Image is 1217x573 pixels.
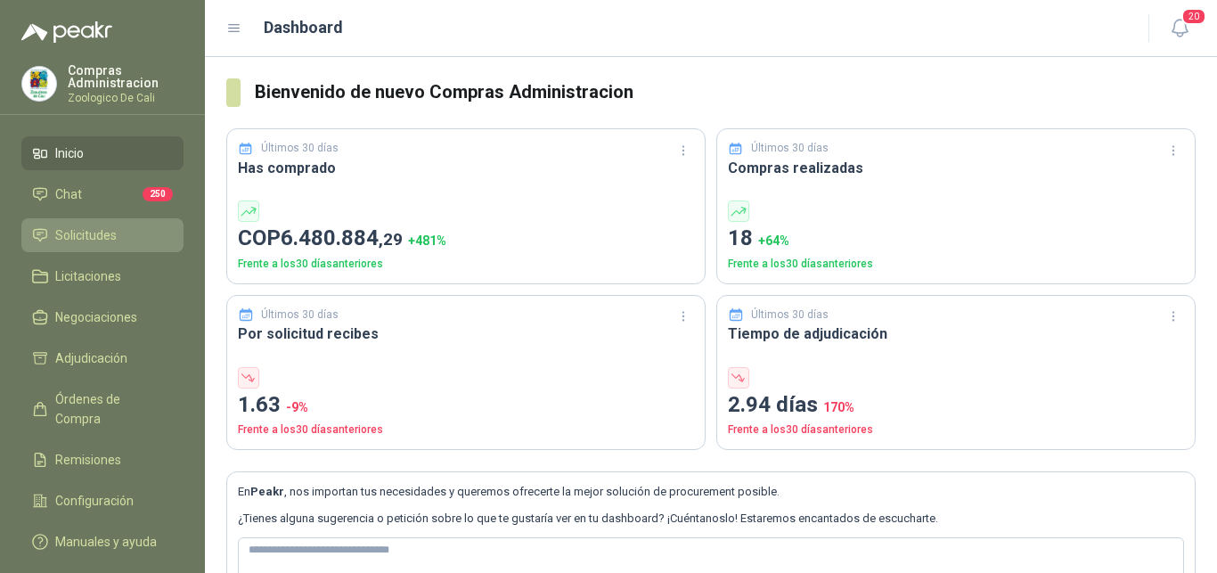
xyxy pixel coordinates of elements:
[238,510,1184,528] p: ¿Tienes alguna sugerencia o petición sobre lo que te gustaría ver en tu dashboard? ¡Cuéntanoslo! ...
[281,225,403,250] span: 6.480.884
[823,400,854,414] span: 170 %
[55,266,121,286] span: Licitaciones
[238,422,694,438] p: Frente a los 30 días anteriores
[238,389,694,422] p: 1.63
[261,140,339,157] p: Últimos 30 días
[55,491,134,511] span: Configuración
[728,389,1184,422] p: 2.94 días
[1164,12,1196,45] button: 20
[55,143,84,163] span: Inicio
[286,400,308,414] span: -9 %
[758,233,789,248] span: + 64 %
[21,525,184,559] a: Manuales y ayuda
[21,484,184,518] a: Configuración
[55,348,127,368] span: Adjudicación
[55,184,82,204] span: Chat
[68,93,184,103] p: Zoologico De Cali
[264,15,343,40] h1: Dashboard
[1181,8,1206,25] span: 20
[728,157,1184,179] h3: Compras realizadas
[728,323,1184,345] h3: Tiempo de adjudicación
[55,389,167,429] span: Órdenes de Compra
[21,218,184,252] a: Solicitudes
[21,259,184,293] a: Licitaciones
[238,157,694,179] h3: Has comprado
[21,443,184,477] a: Remisiones
[21,21,112,43] img: Logo peakr
[143,187,173,201] span: 250
[21,300,184,334] a: Negociaciones
[255,78,1196,106] h3: Bienvenido de nuevo Compras Administracion
[21,341,184,375] a: Adjudicación
[55,450,121,470] span: Remisiones
[728,222,1184,256] p: 18
[21,177,184,211] a: Chat250
[68,64,184,89] p: Compras Administracion
[21,382,184,436] a: Órdenes de Compra
[261,307,339,323] p: Últimos 30 días
[238,222,694,256] p: COP
[55,532,157,552] span: Manuales y ayuda
[728,422,1184,438] p: Frente a los 30 días anteriores
[55,225,117,245] span: Solicitudes
[751,307,829,323] p: Últimos 30 días
[408,233,446,248] span: + 481 %
[751,140,829,157] p: Últimos 30 días
[238,483,1184,501] p: En , nos importan tus necesidades y queremos ofrecerte la mejor solución de procurement posible.
[728,256,1184,273] p: Frente a los 30 días anteriores
[22,67,56,101] img: Company Logo
[379,229,403,250] span: ,29
[55,307,137,327] span: Negociaciones
[238,323,694,345] h3: Por solicitud recibes
[250,485,284,498] b: Peakr
[21,136,184,170] a: Inicio
[238,256,694,273] p: Frente a los 30 días anteriores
